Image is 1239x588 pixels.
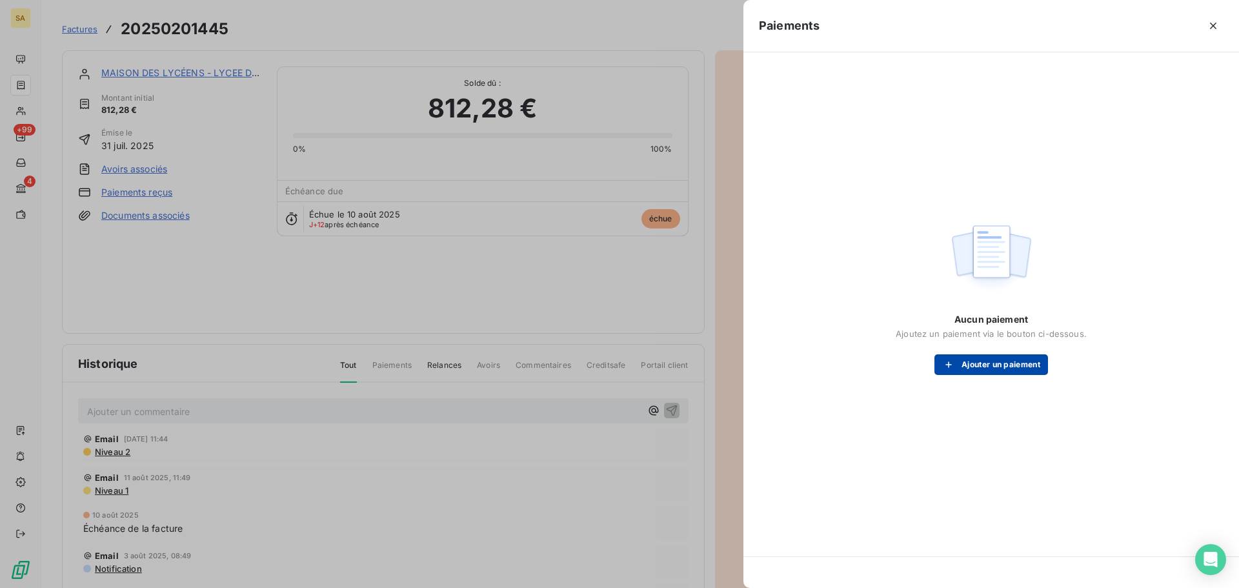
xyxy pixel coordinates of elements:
[950,218,1032,298] img: empty state
[1195,544,1226,575] div: Open Intercom Messenger
[759,17,820,35] h5: Paiements
[954,313,1028,326] span: Aucun paiement
[934,354,1048,375] button: Ajouter un paiement
[896,329,1087,339] span: Ajoutez un paiement via le bouton ci-dessous.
